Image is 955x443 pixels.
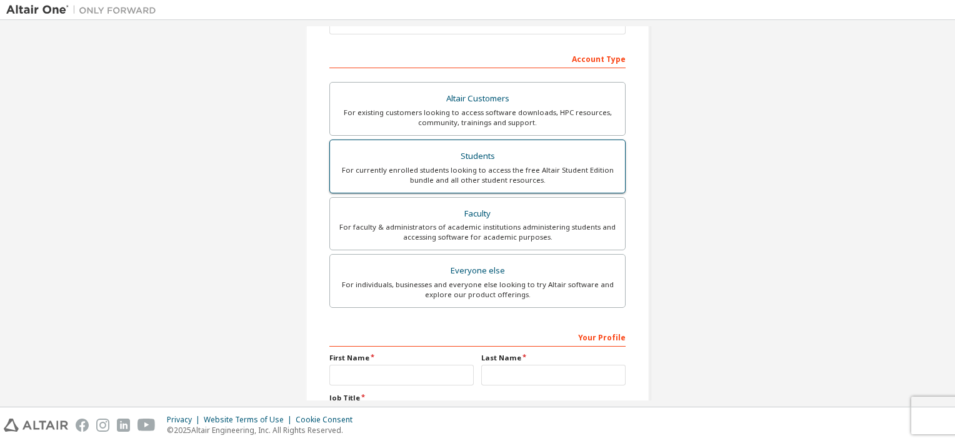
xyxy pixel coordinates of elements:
[167,415,204,425] div: Privacy
[329,48,626,68] div: Account Type
[337,262,617,280] div: Everyone else
[337,165,617,185] div: For currently enrolled students looking to access the free Altair Student Edition bundle and all ...
[329,353,474,363] label: First Name
[481,353,626,363] label: Last Name
[96,419,109,432] img: instagram.svg
[337,280,617,300] div: For individuals, businesses and everyone else looking to try Altair software and explore our prod...
[6,4,162,16] img: Altair One
[76,419,89,432] img: facebook.svg
[337,108,617,128] div: For existing customers looking to access software downloads, HPC resources, community, trainings ...
[337,90,617,108] div: Altair Customers
[204,415,296,425] div: Website Terms of Use
[167,425,360,435] p: © 2025 Altair Engineering, Inc. All Rights Reserved.
[337,222,617,242] div: For faculty & administrators of academic institutions administering students and accessing softwa...
[329,327,626,347] div: Your Profile
[337,148,617,165] div: Students
[117,419,130,432] img: linkedin.svg
[337,205,617,223] div: Faculty
[329,393,626,403] label: Job Title
[296,415,360,425] div: Cookie Consent
[4,419,68,432] img: altair_logo.svg
[137,419,156,432] img: youtube.svg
